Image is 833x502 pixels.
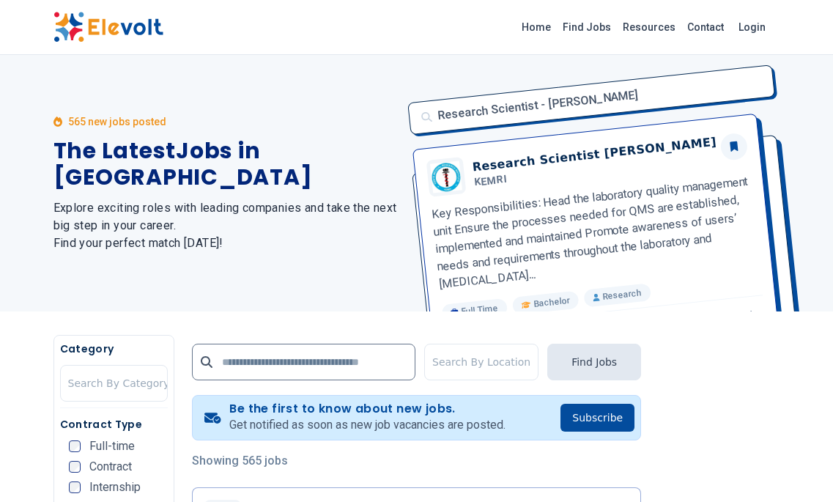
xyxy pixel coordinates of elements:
span: Contract [89,461,132,473]
img: Elevolt [53,12,163,43]
h2: Explore exciting roles with leading companies and take the next big step in your career. Find you... [53,199,399,252]
p: Get notified as soon as new job vacancies are posted. [229,416,506,434]
input: Full-time [69,440,81,452]
input: Internship [69,481,81,493]
p: 565 new jobs posted [68,114,166,129]
a: Login [730,12,774,42]
span: Full-time [89,440,135,452]
a: Resources [617,15,681,39]
a: Contact [681,15,730,39]
h5: Category [60,342,168,356]
input: Contract [69,461,81,473]
h5: Contract Type [60,417,168,432]
a: Find Jobs [557,15,617,39]
button: Subscribe [560,404,634,432]
button: Find Jobs [547,344,641,380]
h1: The Latest Jobs in [GEOGRAPHIC_DATA] [53,138,399,191]
a: Home [516,15,557,39]
p: Showing 565 jobs [192,452,641,470]
h4: Be the first to know about new jobs. [229,402,506,416]
span: Internship [89,481,141,493]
